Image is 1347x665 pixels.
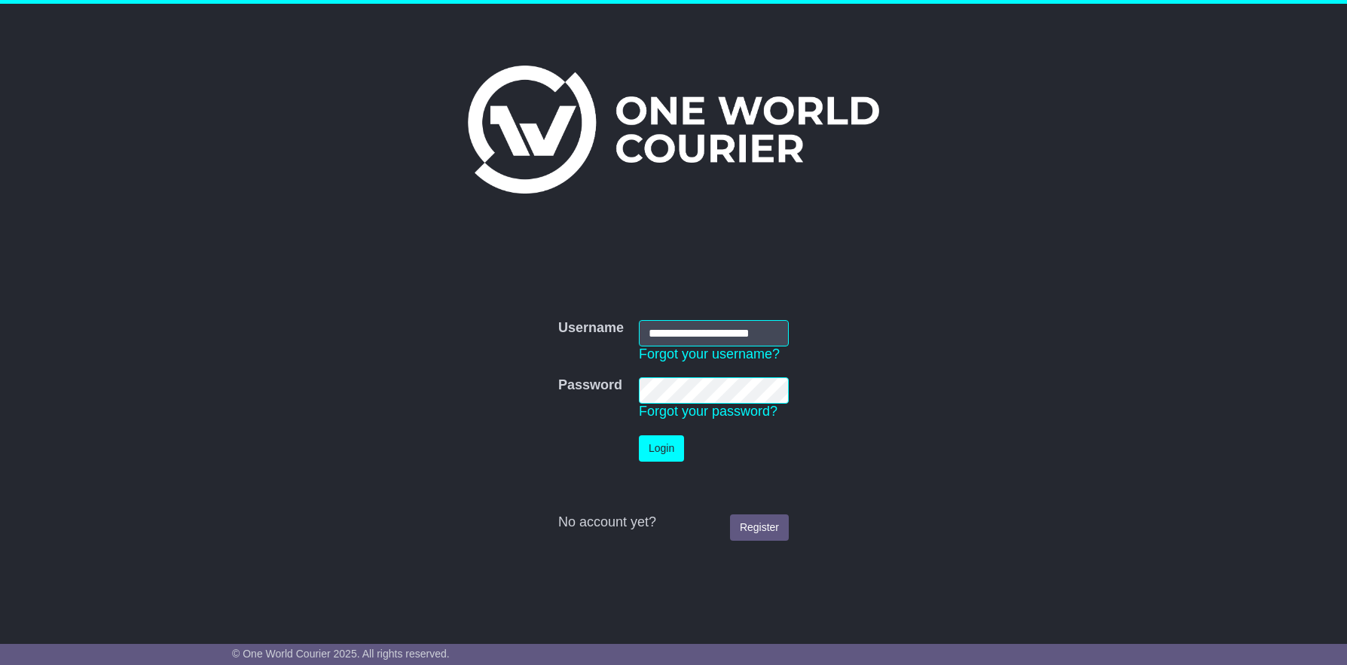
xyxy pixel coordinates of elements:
span: © One World Courier 2025. All rights reserved. [232,648,450,660]
a: Forgot your password? [639,404,777,419]
label: Password [558,377,622,394]
label: Username [558,320,624,337]
img: One World [468,66,879,194]
button: Login [639,435,684,462]
a: Forgot your username? [639,346,780,361]
a: Register [730,514,789,541]
div: No account yet? [558,514,789,531]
